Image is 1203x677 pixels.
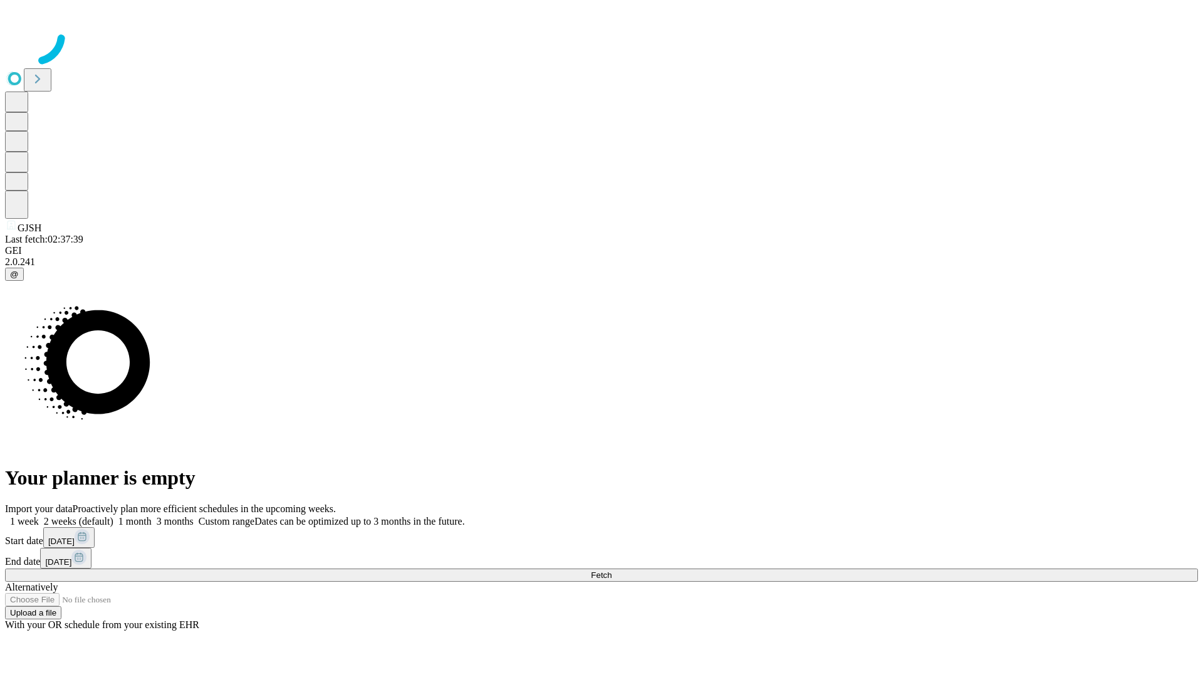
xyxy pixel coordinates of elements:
[10,516,39,527] span: 1 week
[5,256,1198,268] div: 2.0.241
[157,516,194,527] span: 3 months
[5,569,1198,582] button: Fetch
[591,570,612,580] span: Fetch
[5,466,1198,490] h1: Your planner is empty
[10,270,19,279] span: @
[254,516,464,527] span: Dates can be optimized up to 3 months in the future.
[5,268,24,281] button: @
[5,245,1198,256] div: GEI
[40,548,91,569] button: [DATE]
[5,582,58,592] span: Alternatively
[5,503,73,514] span: Import your data
[44,516,113,527] span: 2 weeks (default)
[45,557,71,567] span: [DATE]
[48,537,75,546] span: [DATE]
[5,619,199,630] span: With your OR schedule from your existing EHR
[5,548,1198,569] div: End date
[118,516,152,527] span: 1 month
[5,527,1198,548] div: Start date
[199,516,254,527] span: Custom range
[5,606,61,619] button: Upload a file
[43,527,95,548] button: [DATE]
[73,503,336,514] span: Proactively plan more efficient schedules in the upcoming weeks.
[5,234,83,244] span: Last fetch: 02:37:39
[18,223,41,233] span: GJSH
